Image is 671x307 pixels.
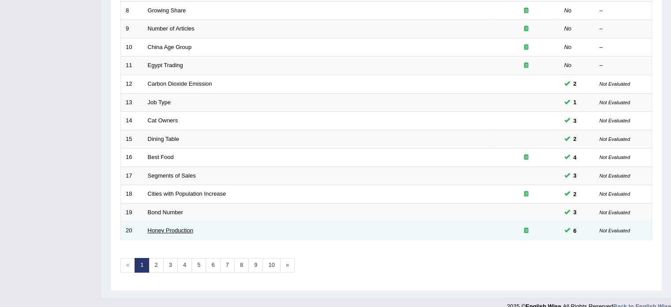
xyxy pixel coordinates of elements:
a: Honey Production [148,227,193,234]
div: Exam occurring question [498,190,555,198]
td: 11 [121,57,143,75]
td: 12 [121,75,143,93]
a: Bond Number [148,209,183,216]
a: Egypt Trading [148,62,183,68]
a: 7 [220,258,235,273]
a: 4 [177,258,192,273]
em: No [564,44,572,50]
div: Exam occurring question [498,153,555,162]
td: 18 [121,185,143,204]
small: Not Evaluated [600,136,630,142]
a: China Age Group [148,44,192,50]
a: 9 [248,258,263,273]
a: 10 [262,258,280,273]
span: You can still take this question [570,190,580,199]
div: – [600,43,647,52]
small: Not Evaluated [600,228,630,233]
a: 3 [163,258,178,273]
span: « [120,258,135,273]
td: 15 [121,130,143,148]
em: No [564,7,572,14]
div: Exam occurring question [498,25,555,33]
div: – [600,25,647,33]
a: Segments of Sales [148,172,196,179]
td: 10 [121,38,143,57]
span: You can still take this question [570,226,580,235]
small: Not Evaluated [600,173,630,178]
div: Exam occurring question [498,227,555,235]
em: No [564,62,572,68]
a: Cities with Population Increase [148,190,226,197]
span: You can still take this question [570,79,580,88]
a: 1 [135,258,149,273]
td: 20 [121,222,143,240]
small: Not Evaluated [600,210,630,215]
a: 6 [206,258,220,273]
a: 8 [234,258,249,273]
small: Not Evaluated [600,155,630,160]
small: Not Evaluated [600,191,630,197]
td: 19 [121,203,143,222]
a: 5 [191,258,206,273]
div: Exam occurring question [498,43,555,52]
em: No [564,25,572,32]
div: Exam occurring question [498,61,555,70]
div: – [600,61,647,70]
a: Number of Articles [148,25,195,32]
a: Dining Table [148,136,179,142]
span: You can still take this question [570,134,580,144]
a: » [280,258,295,273]
span: You can still take this question [570,171,580,180]
small: Not Evaluated [600,100,630,105]
td: 14 [121,112,143,130]
td: 13 [121,93,143,112]
span: You can still take this question [570,208,580,217]
td: 16 [121,148,143,167]
span: You can still take this question [570,98,580,107]
small: Not Evaluated [600,118,630,123]
a: Job Type [148,99,171,106]
a: Growing Share [148,7,186,14]
a: Best Food [148,154,174,160]
small: Not Evaluated [600,81,630,87]
td: 8 [121,1,143,20]
div: – [600,7,647,15]
a: Carbon Dioxide Emission [148,80,212,87]
div: Exam occurring question [498,7,555,15]
td: 17 [121,167,143,185]
span: You can still take this question [570,116,580,125]
span: You can still take this question [570,153,580,162]
td: 9 [121,20,143,38]
a: 2 [149,258,163,273]
a: Cat Owners [148,117,178,124]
